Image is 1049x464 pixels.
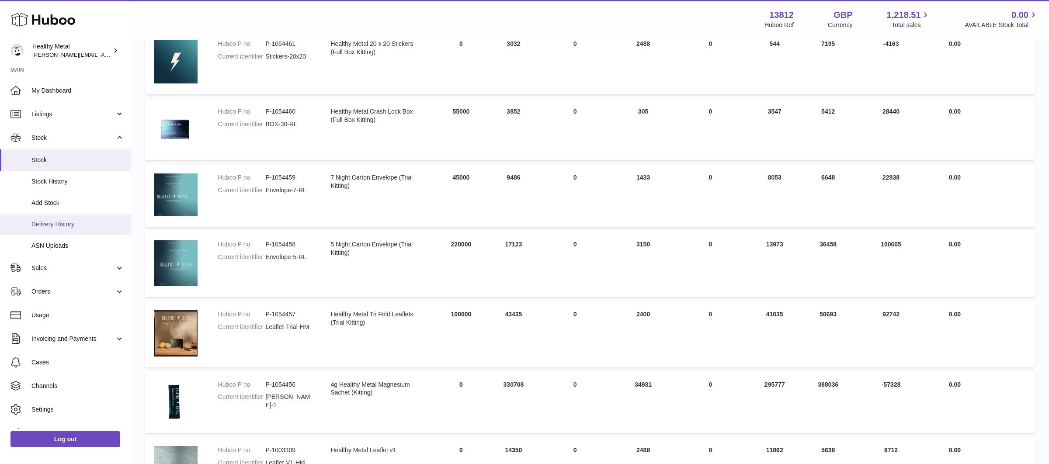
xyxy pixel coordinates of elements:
[218,381,266,389] dt: Huboo P no
[852,31,930,94] td: -4163
[804,232,852,297] td: 36458
[745,165,804,227] td: 8053
[709,311,712,318] span: 0
[10,44,24,57] img: jose@healthy-metal.com
[709,447,712,454] span: 0
[154,107,198,149] img: product image
[540,372,611,433] td: 0
[330,381,426,397] div: 4g Healthy Metal Magnesium Sachet (Kitting)
[32,42,111,59] div: Healthy Metal
[330,240,426,257] div: 5 Night Carton Envelope (Trial Kitting)
[965,21,1039,29] span: AVAILABLE Stock Total
[852,165,930,227] td: 22838
[265,253,313,261] dd: Envelope-5-RL
[540,232,611,297] td: 0
[31,156,124,164] span: Stock
[611,372,676,433] td: 34931
[330,107,426,124] div: Healthy Metal Crash Lock Box (Full Box Kitting)
[540,301,611,367] td: 0
[745,31,804,94] td: 544
[31,110,115,118] span: Listings
[949,241,961,248] span: 0.00
[804,31,852,94] td: 7195
[154,381,198,422] img: product image
[611,31,676,94] td: 2488
[218,253,266,261] dt: Current identifier
[965,9,1039,29] a: 0.00 AVAILABLE Stock Total
[852,232,930,297] td: 100665
[218,40,266,48] dt: Huboo P no
[834,9,852,21] strong: GBP
[852,99,930,160] td: 28440
[265,186,313,194] dd: Envelope-7-RL
[949,40,961,47] span: 0.00
[218,52,266,61] dt: Current identifier
[435,31,487,94] td: 0
[709,40,712,47] span: 0
[709,381,712,388] span: 0
[540,99,611,160] td: 0
[435,165,487,227] td: 45000
[611,99,676,160] td: 305
[31,134,115,142] span: Stock
[611,232,676,297] td: 3150
[218,323,266,331] dt: Current identifier
[31,405,124,414] span: Settings
[804,99,852,160] td: 5412
[769,9,794,21] strong: 13812
[487,372,540,433] td: 330708
[611,165,676,227] td: 1433
[330,310,426,327] div: Healthy Metal Tri Fold Leaflets (Trial Kitting)
[745,372,804,433] td: 295777
[265,120,313,128] dd: BOX-30-RL
[764,21,794,29] div: Huboo Ref
[31,242,124,250] span: ASN Uploads
[709,174,712,181] span: 0
[265,107,313,116] dd: P-1054460
[804,165,852,227] td: 6648
[31,199,124,207] span: Add Stock
[435,301,487,367] td: 100000
[611,301,676,367] td: 2400
[31,335,115,343] span: Invoicing and Payments
[1011,9,1028,21] span: 0.00
[852,301,930,367] td: 92742
[540,165,611,227] td: 0
[31,311,124,319] span: Usage
[265,393,313,409] dd: [PERSON_NAME]-1
[10,431,120,447] a: Log out
[218,310,266,319] dt: Huboo P no
[265,52,313,61] dd: Stickers-20x20
[435,232,487,297] td: 220000
[265,446,313,454] dd: P-1003309
[265,310,313,319] dd: P-1054457
[540,31,611,94] td: 0
[949,447,961,454] span: 0.00
[852,372,930,433] td: -57328
[265,173,313,182] dd: P-1054459
[218,446,266,454] dt: Huboo P no
[218,393,266,409] dt: Current identifier
[31,220,124,229] span: Delivery History
[487,301,540,367] td: 43435
[949,174,961,181] span: 0.00
[330,173,426,190] div: 7 Night Carton Envelope (Trial Kitting)
[31,264,115,272] span: Sales
[887,9,931,29] a: 1,218.51 Total sales
[218,186,266,194] dt: Current identifier
[265,323,313,331] dd: Leaflet-Trial-HM
[435,99,487,160] td: 55000
[265,381,313,389] dd: P-1054456
[31,382,124,390] span: Channels
[154,173,198,216] img: product image
[828,21,853,29] div: Currency
[487,165,540,227] td: 9486
[804,372,852,433] td: 388036
[709,108,712,115] span: 0
[32,51,175,58] span: [PERSON_NAME][EMAIL_ADDRESS][DOMAIN_NAME]
[804,301,852,367] td: 50693
[487,31,540,94] td: 3032
[218,173,266,182] dt: Huboo P no
[435,372,487,433] td: 0
[745,99,804,160] td: 3547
